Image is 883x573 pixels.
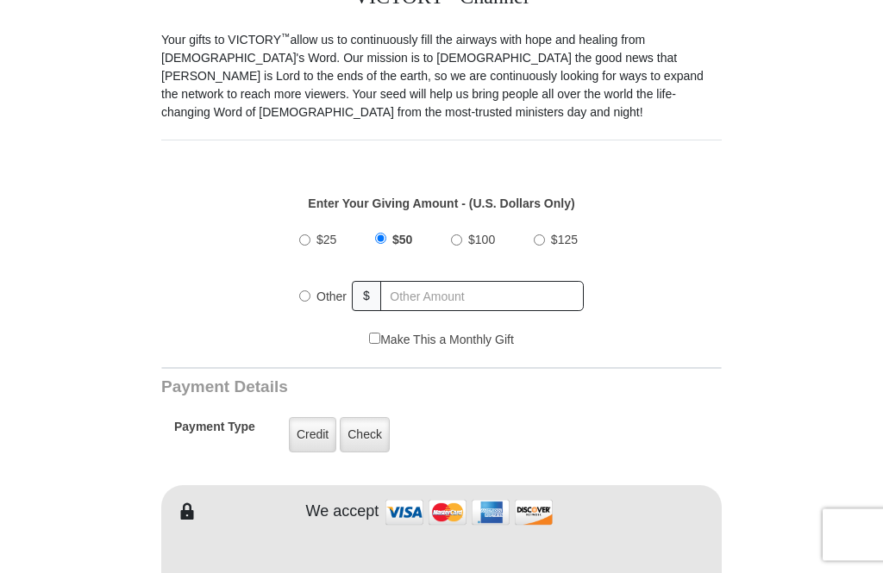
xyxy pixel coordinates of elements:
[289,418,336,453] label: Credit
[383,495,555,532] img: credit cards accepted
[392,234,412,247] span: $50
[380,282,584,312] input: Other Amount
[306,503,379,522] h4: We accept
[161,378,601,398] h3: Payment Details
[174,420,255,444] h5: Payment Type
[468,234,495,247] span: $100
[281,32,291,42] sup: ™
[308,197,574,211] strong: Enter Your Giving Amount - (U.S. Dollars Only)
[369,332,514,350] label: Make This a Monthly Gift
[340,418,390,453] label: Check
[161,32,722,122] p: Your gifts to VICTORY allow us to continuously fill the airways with hope and healing from [DEMOG...
[369,333,380,345] input: Make This a Monthly Gift
[316,234,336,247] span: $25
[551,234,578,247] span: $125
[316,290,347,304] span: Other
[352,282,381,312] span: $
